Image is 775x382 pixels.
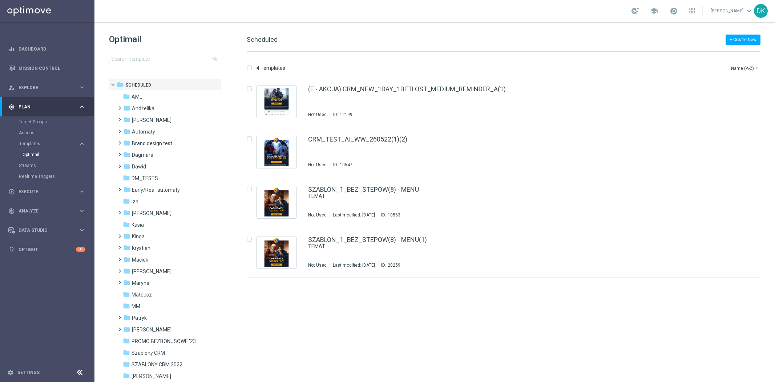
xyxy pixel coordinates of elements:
[78,140,85,147] i: keyboard_arrow_right
[132,361,182,368] span: SZABLONY CRM 2022
[78,207,85,214] i: keyboard_arrow_right
[123,151,130,158] i: folder
[7,369,14,376] i: settings
[308,212,327,218] div: Not Used
[330,112,352,118] div: ID:
[257,65,285,71] p: 4 Templates
[8,104,78,110] div: Plan
[19,142,71,146] span: Templates
[710,5,754,16] a: [PERSON_NAME]keyboard_arrow_down
[123,93,130,100] i: folder
[19,163,76,168] a: Streams
[8,85,86,91] button: person_search Explore keyboard_arrow_right
[8,188,78,195] div: Execute
[132,315,147,321] span: Patryk
[19,171,94,182] div: Realtime Triggers
[132,268,171,275] span: Marcin G.
[78,188,85,195] i: keyboard_arrow_right
[8,240,85,259] div: Optibot
[132,128,155,135] span: Automaty
[8,208,78,214] div: Analyze
[19,105,78,109] span: Plan
[19,228,78,232] span: Data Studio
[19,127,94,138] div: Actions
[239,177,774,227] div: Press SPACE to select this row.
[123,139,130,147] i: folder
[8,84,15,91] i: person_search
[8,188,15,195] i: play_circle_outline
[132,198,138,205] span: Iza
[308,162,327,168] div: Not Used
[132,350,165,356] span: Szablony CRM
[123,128,130,135] i: folder
[132,152,153,158] span: Dagmara
[19,39,85,59] a: Dashboard
[109,33,220,45] h1: Optimail
[258,188,295,216] img: 10563.jpeg
[213,56,218,62] span: search
[132,210,171,216] span: Kamil N.
[123,256,130,263] i: folder
[117,81,124,88] i: folder
[8,227,86,233] button: Data Studio keyboard_arrow_right
[76,247,85,252] div: +10
[308,236,427,243] a: SZABLON_1_BEZ_STEPOW(8) - MENU(1)
[378,262,400,268] div: ID:
[19,85,78,90] span: Explore
[8,59,85,78] div: Mission Control
[123,209,130,216] i: folder
[330,162,352,168] div: ID:
[308,112,327,118] div: Not Used
[132,303,140,310] span: MM
[19,141,86,147] button: Templates keyboard_arrow_right
[132,373,171,379] span: Tomek K.
[330,262,378,268] div: Last modified: [DATE]
[8,208,15,214] i: track_changes
[308,136,407,143] a: CRM_TEST_AI_WW_260522(1)(2)
[123,337,130,345] i: folder
[247,36,278,43] span: Scheduled
[8,46,15,52] i: equalizer
[8,208,86,214] div: track_changes Analyze keyboard_arrow_right
[19,240,76,259] a: Optibot
[132,280,149,286] span: Maryna
[132,163,146,170] span: Dawid
[8,65,86,71] button: Mission Control
[123,186,130,193] i: folder
[123,163,130,170] i: folder
[19,142,78,146] div: Templates
[123,174,130,182] i: folder
[132,222,144,228] span: Kasia
[132,338,196,345] span: PROMO BEZBONUSOWE '23
[132,291,152,298] span: Mateusz
[78,227,85,234] i: keyboard_arrow_right
[239,77,774,127] div: Press SPACE to select this row.
[123,244,130,251] i: folder
[132,117,171,123] span: Antoni L.
[123,198,130,205] i: folder
[123,314,130,321] i: folder
[650,7,658,15] span: school
[132,93,142,100] span: AML
[8,104,86,110] div: gps_fixed Plan keyboard_arrow_right
[132,256,148,263] span: Maciek
[132,140,172,147] span: Brand design test
[239,127,774,177] div: Press SPACE to select this row.
[19,160,94,171] div: Streams
[123,291,130,298] i: folder
[8,227,78,234] div: Data Studio
[19,209,78,213] span: Analyze
[388,212,400,218] div: 10563
[8,246,15,253] i: lightbulb
[8,46,86,52] button: equalizer Dashboard
[123,104,130,112] i: folder
[132,187,180,193] span: Early/Rea_automaty
[123,279,130,286] i: folder
[754,65,760,71] i: arrow_drop_down
[19,59,85,78] a: Mission Control
[123,221,130,228] i: folder
[78,103,85,110] i: keyboard_arrow_right
[123,372,130,379] i: folder
[8,104,15,110] i: gps_fixed
[239,227,774,278] div: Press SPACE to select this row.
